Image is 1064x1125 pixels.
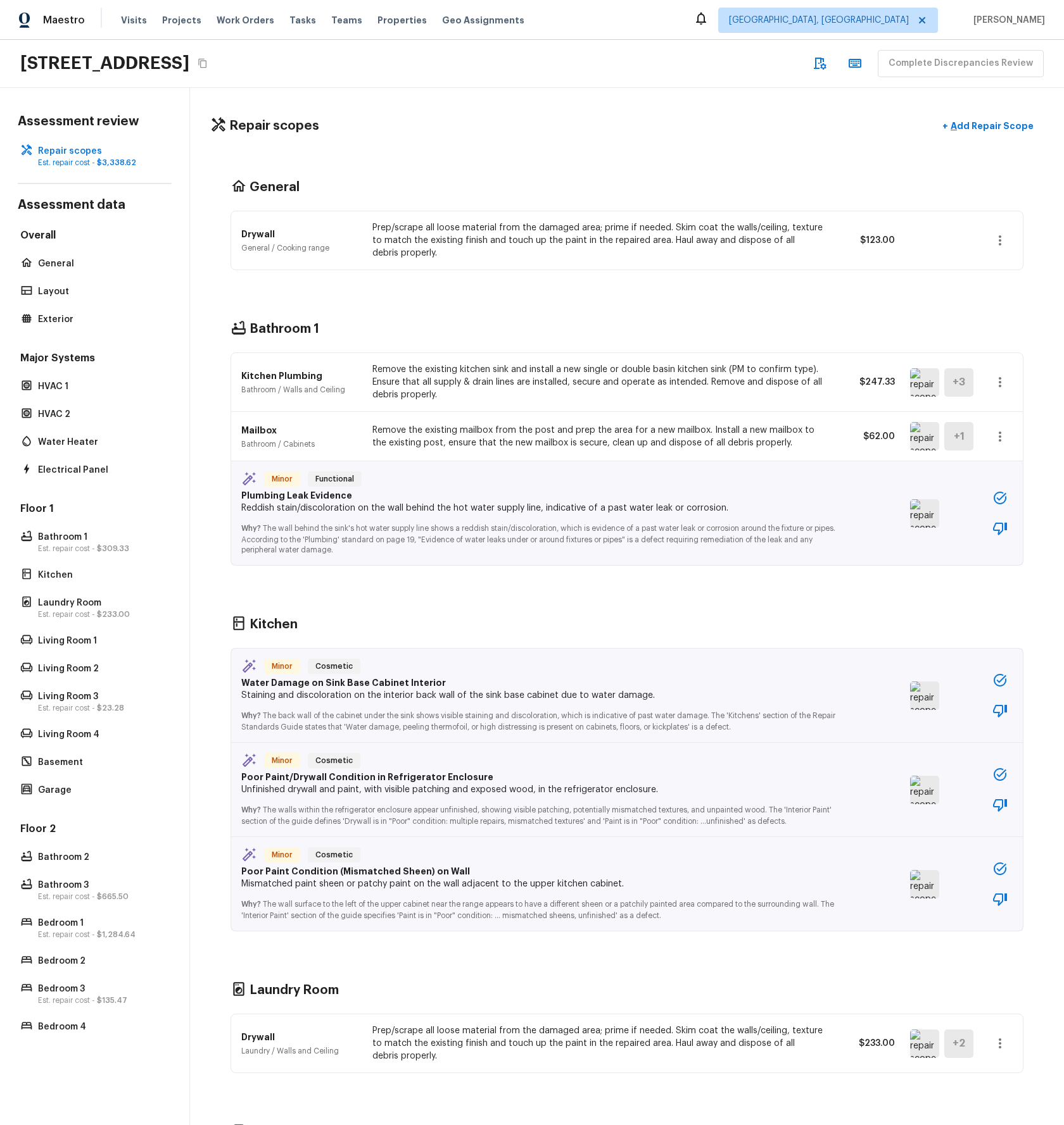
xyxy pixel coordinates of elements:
img: repair scope asset [910,422,939,451]
p: Reddish stain/discoloration on the wall behind the hot water supply line, indicative of a past wa... [241,502,839,514]
p: Bedroom 3 [38,983,164,995]
p: Electrical Panel [38,464,164,476]
p: Add Repair Scope [948,120,1034,132]
p: HVAC 1 [38,380,164,393]
p: Bathroom 2 [38,851,164,864]
span: Teams [331,14,362,27]
span: Why? [241,525,261,532]
p: The wall behind the sink's hot water supply line shows a reddish stain/discoloration, which is ev... [241,514,839,555]
p: Bathroom 3 [38,879,164,892]
span: Minor [267,848,298,861]
p: $123.00 [838,234,895,247]
p: Unfinished drywall and paint, with visible patching and exposed wood, in the refrigerator enclosure. [241,783,839,796]
p: Living Room 2 [38,662,164,675]
p: Layout [38,285,164,298]
p: $62.00 [838,430,895,443]
span: Minor [267,473,298,485]
span: $135.47 [97,997,127,1004]
img: repair scope asset [910,681,939,710]
p: General [38,258,164,270]
h5: + 2 [953,1036,965,1050]
p: General / Cooking range [241,243,357,253]
p: Garage [38,784,164,797]
span: $23.28 [97,704,124,712]
span: $309.33 [97,545,129,552]
span: [PERSON_NAME] [968,14,1045,27]
p: Laundry / Walls and Ceiling [241,1046,357,1056]
p: Living Room 4 [38,728,164,741]
h4: General [250,179,300,196]
p: Living Room 1 [38,635,164,647]
h2: [STREET_ADDRESS] [20,52,189,75]
p: Bedroom 1 [38,917,164,929]
span: Cosmetic [310,848,358,861]
button: +Add Repair Scope [932,113,1044,139]
p: Bathroom 1 [38,531,164,544]
p: Exterior [38,313,164,326]
span: Why? [241,806,261,814]
h4: Assessment review [18,113,172,130]
p: Repair scopes [38,145,164,158]
p: Living Room 3 [38,690,164,703]
p: Drywall [241,1031,357,1043]
p: Kitchen Plumbing [241,370,357,382]
p: Kitchen [38,569,164,581]
h4: Assessment data [18,197,172,216]
p: Bedroom 4 [38,1021,164,1033]
p: Poor Paint Condition (Mismatched Sheen) on Wall [241,865,839,878]
span: Why? [241,712,261,719]
p: $233.00 [838,1037,895,1050]
span: Minor [267,660,298,673]
p: Bathroom / Cabinets [241,439,357,449]
p: Staining and discoloration on the interior back wall of the sink base cabinet due to water damage. [241,689,839,702]
span: Cosmetic [310,754,358,767]
span: Visits [121,14,147,27]
span: Tasks [289,16,316,25]
p: Bedroom 2 [38,955,164,967]
span: Properties [377,14,427,27]
img: repair scope asset [910,368,939,397]
p: $247.33 [838,376,895,388]
p: Est. repair cost - [38,544,164,554]
p: Remove the existing mailbox from the post and prep the area for a new mailbox. Install a new mail... [372,424,823,449]
h5: Overall [18,228,172,245]
p: Water Heater [38,436,164,449]
h5: Major Systems [18,351,172,368]
h4: Kitchen [250,616,298,633]
img: repair scope asset [910,870,939,898]
p: Est. repair cost - [38,609,164,619]
p: Mailbox [241,424,357,437]
span: Work Orders [217,14,274,27]
p: Mismatched paint sheen or patchy paint on the wall adjacent to the upper kitchen cabinet. [241,878,839,890]
h5: + 1 [954,430,965,444]
p: Bathroom / Walls and Ceiling [241,385,357,395]
span: Cosmetic [310,660,358,673]
p: Laundry Room [38,597,164,609]
span: $233.00 [97,611,130,618]
span: Minor [267,754,298,767]
p: Poor Paint/Drywall Condition in Refrigerator Enclosure [241,771,839,783]
span: Projects [162,14,201,27]
p: Est. repair cost - [38,703,164,713]
p: Prep/scrape all loose material from the damaged area; prime if needed. Skim coat the walls/ceilin... [372,221,823,259]
p: HVAC 2 [38,408,164,421]
span: Maestro [43,14,85,27]
h4: Repair scopes [229,118,319,134]
p: Remove the existing kitchen sink and install a new single or double basin kitchen sink (PM to con... [372,363,823,401]
span: Why? [241,900,261,908]
p: Basement [38,756,164,769]
p: Water Damage on Sink Base Cabinet Interior [241,676,839,689]
span: Geo Assignments [442,14,524,27]
span: [GEOGRAPHIC_DATA], [GEOGRAPHIC_DATA] [729,14,909,27]
button: Copy Address [194,55,211,71]
span: $3,338.62 [97,159,136,166]
h5: Floor 2 [18,822,172,838]
p: Plumbing Leak Evidence [241,489,839,502]
h5: + 3 [953,375,965,389]
p: The wall surface to the left of the upper cabinet near the range appears to have a different shee... [241,890,839,921]
span: Functional [310,473,359,485]
img: repair scope asset [910,1029,939,1058]
p: The back wall of the cabinet under the sink shows visible staining and discoloration, which is in... [241,702,839,732]
p: Est. repair cost - [38,995,164,1005]
p: Drywall [241,228,357,240]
